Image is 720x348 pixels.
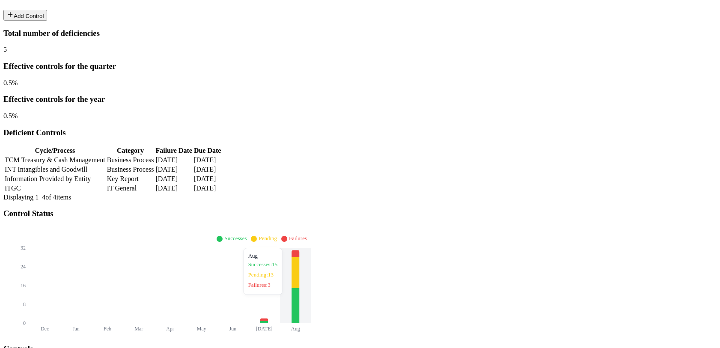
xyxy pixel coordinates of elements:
[4,175,106,183] td: Information Provided by Entity
[166,326,174,332] tspan: Apr
[289,235,307,241] span: Failures
[193,184,222,193] td: [DATE]
[107,165,155,174] td: Business Process
[197,326,206,332] tspan: May
[3,112,18,119] span: 0.5 %
[3,95,717,104] h3: Effective controls for the year
[107,175,155,183] td: Key Report
[4,146,106,155] th: Cycle/Process
[193,156,222,164] td: [DATE]
[229,326,237,332] tspan: Jun
[73,326,80,332] tspan: Jan
[3,128,717,137] h3: Deficient Controls
[155,146,192,155] th: Failure Date
[21,245,26,251] tspan: 32
[155,156,192,164] td: [DATE]
[4,156,106,164] td: TCM Treasury & Cash Management
[104,326,111,332] tspan: Feb
[259,235,277,241] span: Pending
[23,320,26,326] tspan: 0
[4,184,106,193] td: ITGC
[155,184,192,193] td: [DATE]
[3,46,7,53] span: 5
[193,175,222,183] td: [DATE]
[3,79,18,86] span: 0.5 %
[3,62,717,71] h3: Effective controls for the quarter
[21,283,26,289] tspan: 16
[193,146,222,155] th: Due Date
[21,264,26,270] tspan: 24
[107,184,155,193] td: IT General
[224,235,247,241] span: Successes
[107,156,155,164] td: Business Process
[134,326,143,332] tspan: Mar
[256,326,273,332] tspan: [DATE]
[3,29,717,38] h3: Total number of deficiencies
[41,326,49,332] tspan: Dec
[4,165,106,174] td: INT Intangibles and Goodwill
[3,10,47,21] button: Add Control
[193,165,222,174] td: [DATE]
[3,209,717,218] h3: Control Status
[23,301,26,307] tspan: 8
[107,146,155,155] th: Category
[155,175,192,183] td: [DATE]
[155,165,192,174] td: [DATE]
[3,193,71,201] span: Displaying 1– 4 of 4 items
[291,326,300,332] tspan: Aug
